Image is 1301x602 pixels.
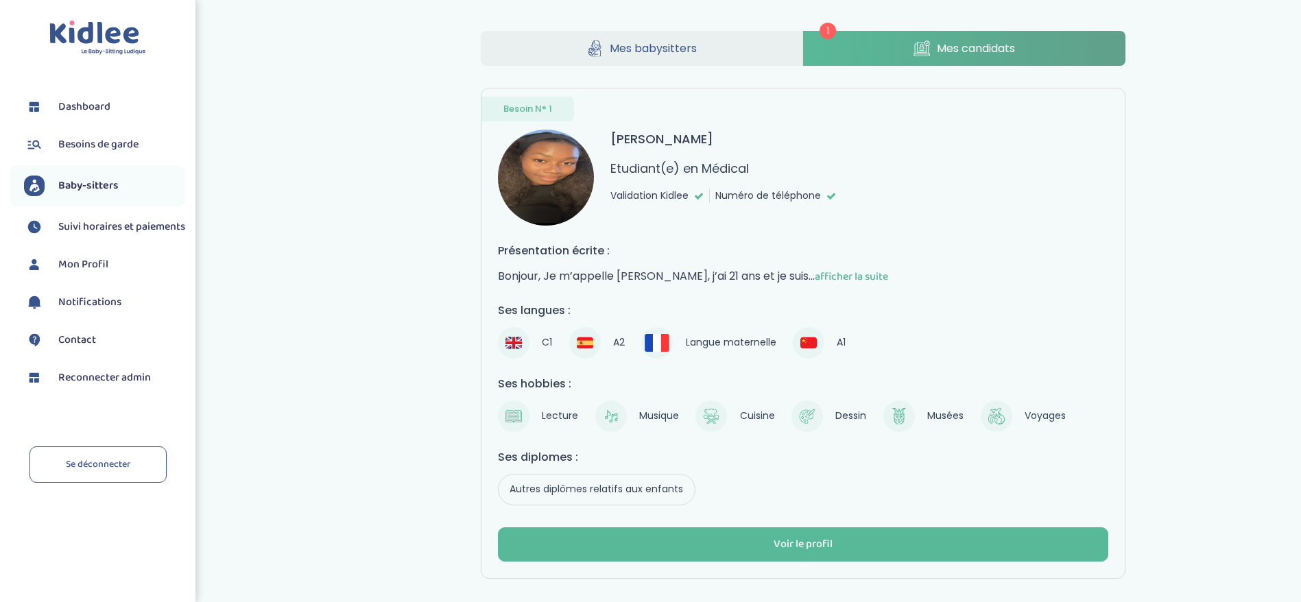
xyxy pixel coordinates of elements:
[24,330,45,350] img: contact.svg
[610,130,713,148] h3: [PERSON_NAME]
[58,136,139,153] span: Besoins de garde
[24,97,45,117] img: dashboard.svg
[498,302,1108,319] h4: Ses langues :
[498,448,1108,466] h4: Ses diplomes :
[536,407,584,426] span: Lecture
[24,254,185,275] a: Mon Profil
[498,375,1108,392] h4: Ses hobbies :
[922,407,970,426] span: Musées
[820,23,836,39] span: 1
[937,40,1015,57] span: Mes candidats
[24,217,185,237] a: Suivi horaires et paiements
[536,333,558,352] span: C1
[610,189,689,203] span: Validation Kidlee
[610,159,749,178] p: Etudiant(e) en Médical
[24,368,185,388] a: Reconnecter admin
[715,189,821,203] span: Numéro de téléphone
[734,407,780,426] span: Cuisine
[577,335,593,351] img: Espagnol
[58,370,151,386] span: Reconnecter admin
[24,176,45,196] img: babysitters.svg
[24,176,185,196] a: Baby-sitters
[645,334,669,351] img: Français
[24,368,45,388] img: dashboard.svg
[24,217,45,237] img: suivihoraire.svg
[481,88,1125,579] a: Besoin N° 1 avatar [PERSON_NAME] Etudiant(e) en Médical Validation Kidlee Numéro de téléphone Pré...
[680,333,782,352] span: Langue maternelle
[58,219,185,235] span: Suivi horaires et paiements
[29,446,167,483] a: Se déconnecter
[503,102,552,116] span: Besoin N° 1
[481,31,803,66] a: Mes babysitters
[608,333,631,352] span: A2
[58,178,119,194] span: Baby-sitters
[24,292,185,313] a: Notifications
[24,292,45,313] img: notification.svg
[58,256,108,273] span: Mon Profil
[634,407,685,426] span: Musique
[610,40,697,57] span: Mes babysitters
[504,480,689,499] span: Autres diplômes relatifs aux enfants
[498,130,594,226] img: avatar
[498,242,1108,259] h4: Présentation écrite :
[831,333,852,352] span: A1
[49,21,146,56] img: logo.svg
[498,267,1108,285] p: Bonjour, Je m’appelle [PERSON_NAME], j’ai 21 ans et je suis...
[505,335,522,351] img: Anglais
[58,99,110,115] span: Dashboard
[774,537,833,553] div: Voir le profil
[498,527,1108,562] button: Voir le profil
[830,407,872,426] span: Dessin
[1019,407,1072,426] span: Voyages
[58,332,96,348] span: Contact
[815,268,888,285] span: afficher la suite
[58,294,121,311] span: Notifications
[24,97,185,117] a: Dashboard
[800,335,817,351] img: Chinois
[24,330,185,350] a: Contact
[803,31,1125,66] a: Mes candidats
[24,134,45,155] img: besoin.svg
[24,134,185,155] a: Besoins de garde
[24,254,45,275] img: profil.svg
